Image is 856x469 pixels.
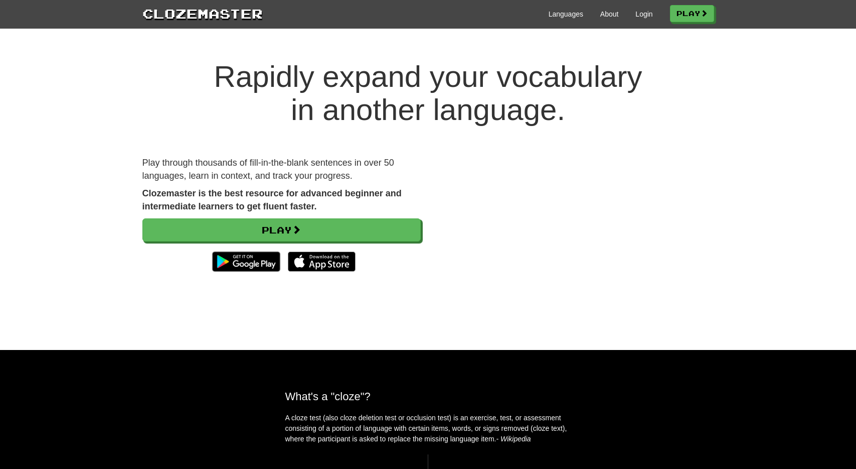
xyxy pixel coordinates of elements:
[600,9,619,19] a: About
[635,9,652,19] a: Login
[670,5,714,22] a: Play
[142,4,263,23] a: Clozemaster
[285,413,571,444] p: A cloze test (also cloze deletion test or occlusion test) is an exercise, test, or assessment con...
[288,252,356,272] img: Download_on_the_App_Store_Badge_US-UK_135x40-25178aeef6eb6b83b96f5f2d004eda3bffbb37122de64afbaef7...
[142,157,421,182] p: Play through thousands of fill-in-the-blank sentences in over 50 languages, learn in context, and...
[142,218,421,242] a: Play
[207,247,285,277] img: Get it on Google Play
[285,390,571,403] h2: What's a "cloze"?
[142,188,402,211] strong: Clozemaster is the best resource for advanced beginner and intermediate learners to get fluent fa...
[549,9,583,19] a: Languages
[496,435,531,443] em: - Wikipedia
